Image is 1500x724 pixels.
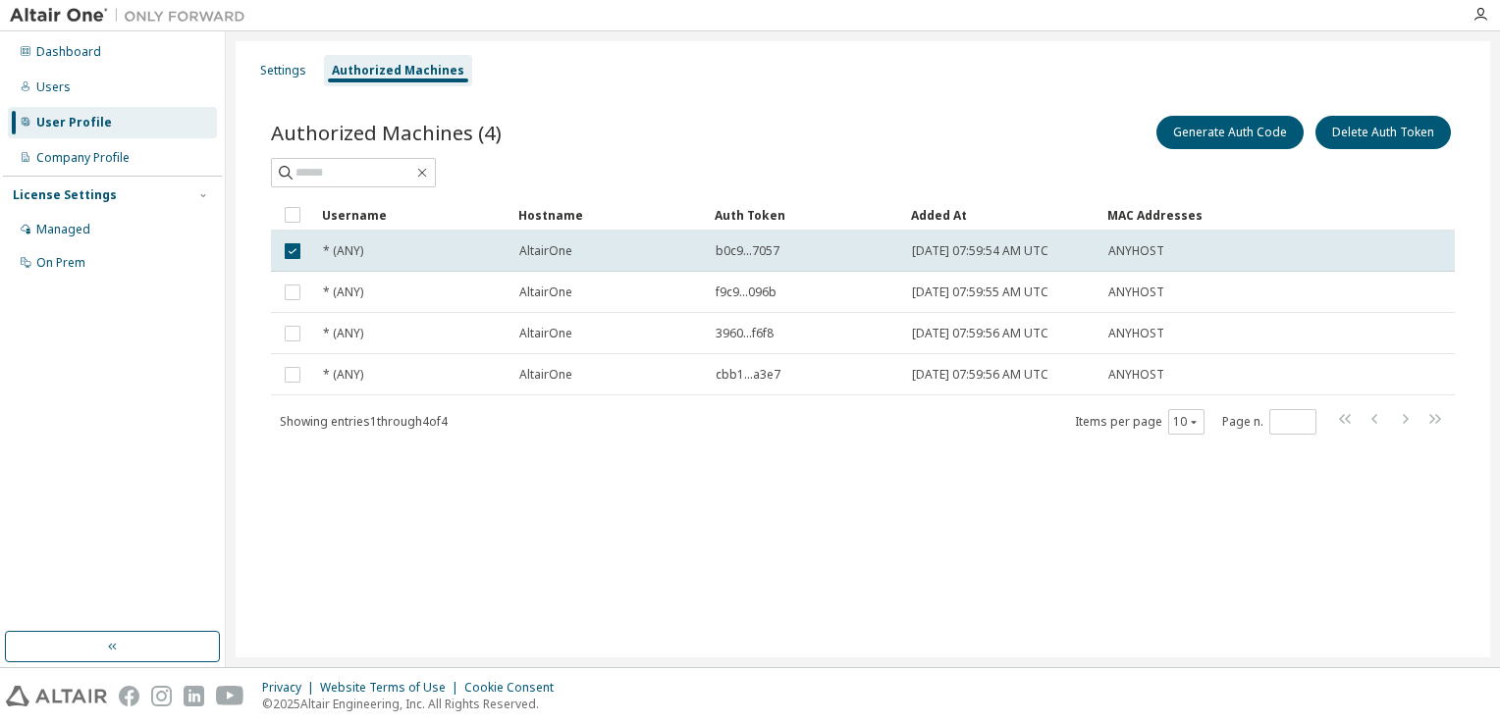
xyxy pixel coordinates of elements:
span: ANYHOST [1108,367,1164,383]
img: facebook.svg [119,686,139,706]
span: * (ANY) [323,284,363,300]
img: linkedin.svg [184,686,204,706]
div: Settings [260,63,306,78]
img: youtube.svg [216,686,244,706]
span: * (ANY) [323,243,363,259]
span: [DATE] 07:59:56 AM UTC [912,326,1048,341]
span: * (ANY) [323,326,363,341]
div: Username [322,199,503,231]
div: Managed [36,222,90,237]
span: ANYHOST [1108,243,1164,259]
img: instagram.svg [151,686,172,706]
span: Authorized Machines (4) [271,119,502,146]
div: Users [36,79,71,95]
span: [DATE] 07:59:54 AM UTC [912,243,1048,259]
span: [DATE] 07:59:56 AM UTC [912,367,1048,383]
div: Privacy [262,680,320,696]
span: ANYHOST [1108,284,1164,300]
img: Altair One [10,6,255,26]
span: AltairOne [519,326,572,341]
span: 3960...f6f8 [716,326,774,341]
span: b0c9...7057 [716,243,779,259]
span: AltairOne [519,367,572,383]
img: altair_logo.svg [6,686,107,706]
span: AltairOne [519,243,572,259]
span: [DATE] 07:59:55 AM UTC [912,284,1048,300]
div: Dashboard [36,44,101,60]
div: Company Profile [36,150,130,166]
div: Authorized Machines [332,63,464,78]
div: License Settings [13,187,117,203]
span: AltairOne [519,284,572,300]
div: MAC Addresses [1107,199,1249,231]
div: Auth Token [715,199,895,231]
span: Showing entries 1 through 4 of 4 [280,413,448,430]
span: Page n. [1222,409,1316,435]
div: Cookie Consent [464,680,565,696]
button: Delete Auth Token [1315,116,1451,149]
span: cbb1...a3e7 [716,367,780,383]
button: Generate Auth Code [1156,116,1304,149]
span: ANYHOST [1108,326,1164,341]
p: © 2025 Altair Engineering, Inc. All Rights Reserved. [262,696,565,712]
span: f9c9...096b [716,284,777,300]
button: 10 [1173,414,1200,430]
div: Added At [911,199,1092,231]
div: Website Terms of Use [320,680,464,696]
span: Items per page [1075,409,1205,435]
div: Hostname [518,199,699,231]
div: User Profile [36,115,112,130]
span: * (ANY) [323,367,363,383]
div: On Prem [36,255,85,271]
